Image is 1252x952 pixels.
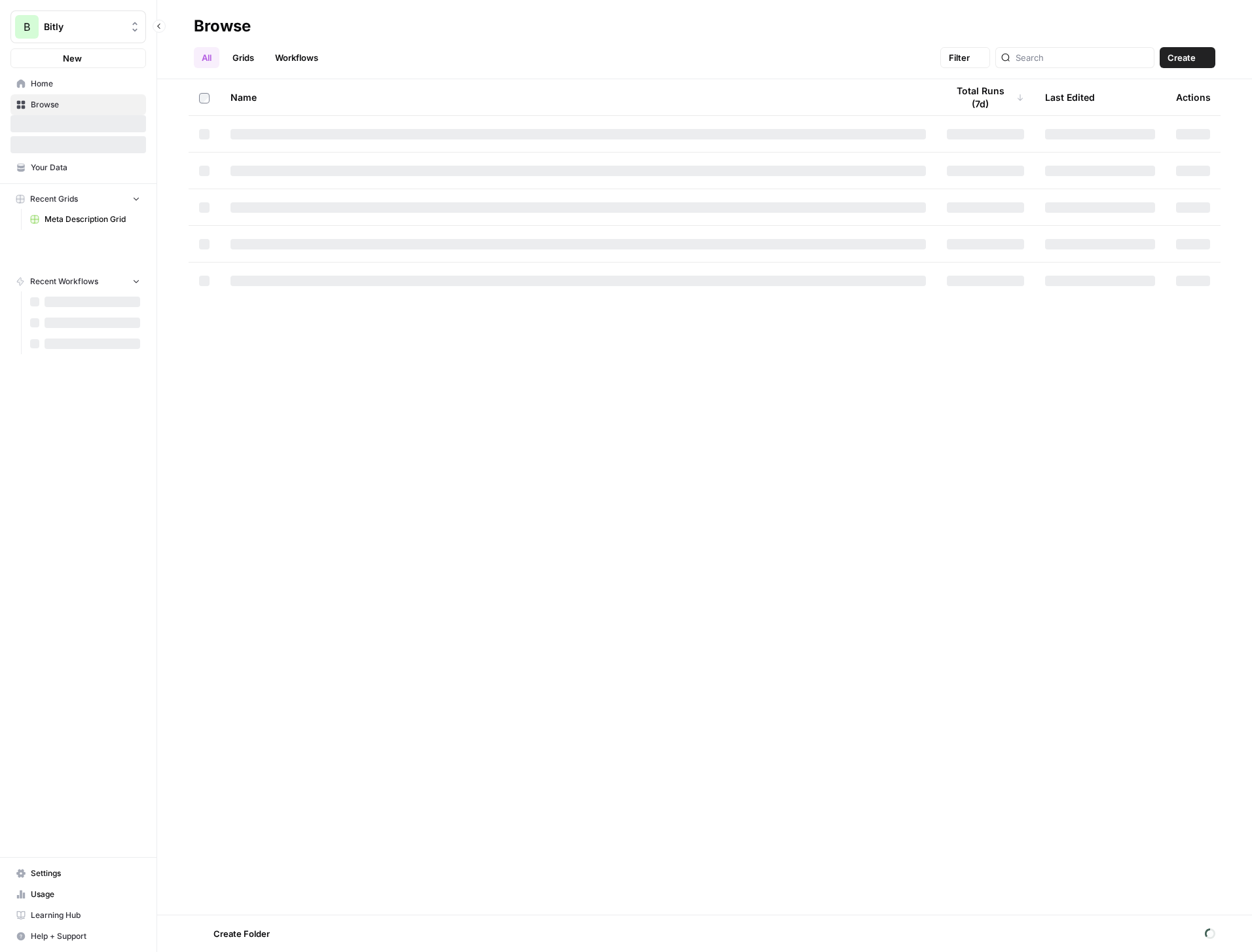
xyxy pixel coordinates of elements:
span: Usage [31,888,140,900]
a: Your Data [10,157,146,178]
span: Settings [31,868,140,879]
a: Usage [10,884,146,905]
span: Filter [949,51,970,64]
div: Browse [194,16,251,37]
span: Browse [31,99,140,111]
button: Workspace: Bitly [10,10,146,43]
button: Help + Support [10,926,146,947]
a: Learning Hub [10,905,146,926]
span: B [24,19,30,35]
span: Bitly [44,20,123,33]
a: Home [10,73,146,94]
div: Last Edited [1045,79,1095,115]
span: Recent Grids [30,193,78,205]
button: Filter [940,47,990,68]
input: Search [1016,51,1149,64]
span: Meta Description Grid [45,213,140,225]
a: Browse [10,94,146,115]
span: Help + Support [31,930,140,942]
span: New [63,52,82,65]
a: Grids [225,47,262,68]
button: New [10,48,146,68]
div: Name [230,79,926,115]
a: Workflows [267,47,326,68]
span: Your Data [31,162,140,174]
span: Home [31,78,140,90]
button: Recent Workflows [10,272,146,291]
div: Total Runs (7d) [947,79,1024,115]
button: Create Folder [194,923,278,944]
span: Create Folder [213,927,270,940]
a: All [194,47,219,68]
a: Settings [10,863,146,884]
span: Recent Workflows [30,276,98,287]
a: Meta Description Grid [24,209,146,230]
div: Actions [1176,79,1211,115]
span: Learning Hub [31,909,140,921]
span: Create [1168,51,1196,64]
button: Recent Grids [10,189,146,209]
button: Create [1160,47,1215,68]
